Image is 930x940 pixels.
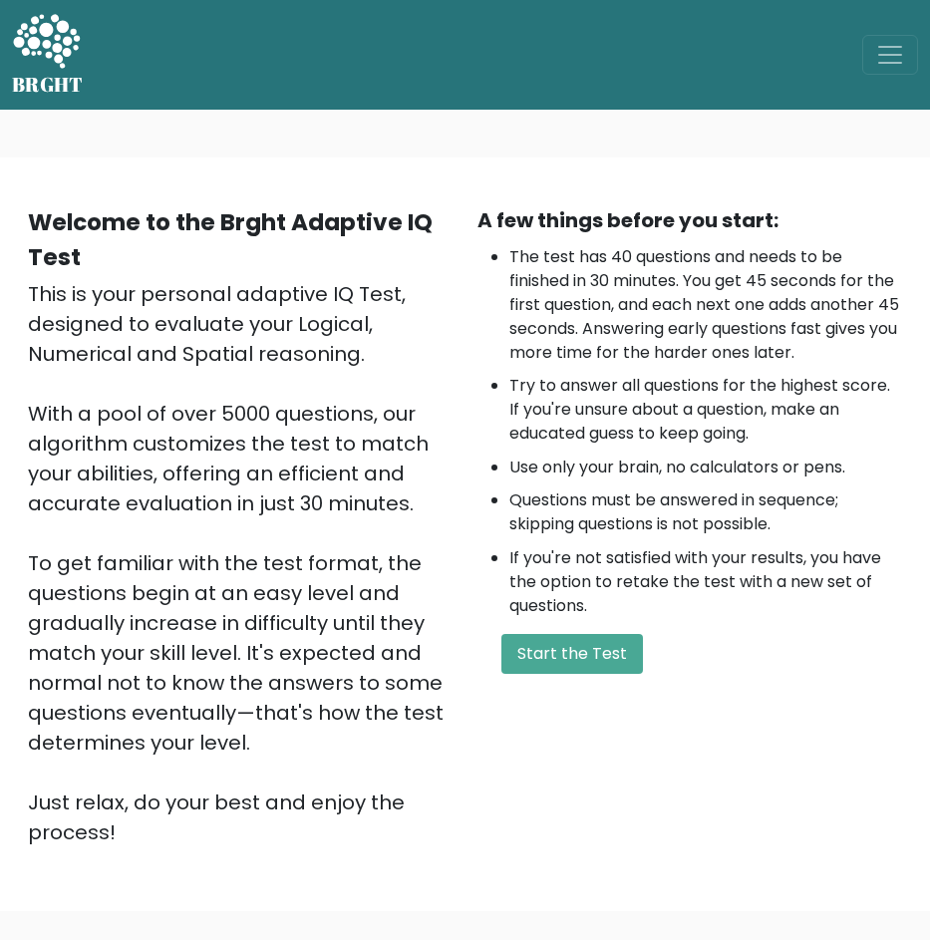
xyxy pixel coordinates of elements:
[28,206,433,273] b: Welcome to the Brght Adaptive IQ Test
[509,456,903,479] li: Use only your brain, no calculators or pens.
[477,205,903,235] div: A few things before you start:
[509,546,903,618] li: If you're not satisfied with your results, you have the option to retake the test with a new set ...
[509,374,903,446] li: Try to answer all questions for the highest score. If you're unsure about a question, make an edu...
[509,245,903,365] li: The test has 40 questions and needs to be finished in 30 minutes. You get 45 seconds for the firs...
[509,488,903,536] li: Questions must be answered in sequence; skipping questions is not possible.
[28,279,454,847] div: This is your personal adaptive IQ Test, designed to evaluate your Logical, Numerical and Spatial ...
[12,73,84,97] h5: BRGHT
[501,634,643,674] button: Start the Test
[12,8,84,102] a: BRGHT
[862,35,918,75] button: Toggle navigation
